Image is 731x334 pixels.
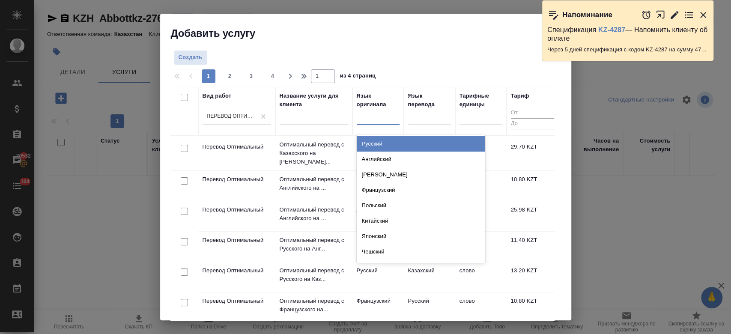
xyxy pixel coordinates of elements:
button: Перейти в todo [684,10,694,20]
p: Перевод Оптимальный [203,236,271,245]
div: Чешский [357,244,485,259]
div: Французский [357,182,485,198]
p: Спецификация — Напомнить клиенту об оплате [547,26,708,43]
td: 25,98 KZT [507,201,558,231]
td: слово [455,292,507,322]
input: От [511,108,554,119]
p: Оптимальный перевод с Русского на Каз... [280,266,348,283]
td: Русский [352,232,404,262]
td: 13,20 KZT [507,262,558,292]
div: Перевод Оптимальный [207,113,257,120]
button: Закрыть [698,10,708,20]
td: Английский [352,201,404,231]
button: 2 [223,69,237,83]
button: Создать [174,50,207,65]
p: Оптимальный перевод с Английского на ... [280,206,348,223]
div: Вид работ [203,92,232,100]
td: Английский [352,171,404,201]
button: Отложить [641,10,651,20]
div: Китайский [357,213,485,229]
p: Оптимальный перевод с Русского на Анг... [280,236,348,253]
td: 29,70 KZT [507,138,558,168]
div: Английский [357,152,485,167]
button: 3 [245,69,258,83]
td: 10,80 KZT [507,171,558,201]
div: [PERSON_NAME] [357,167,485,182]
a: KZ-4287 [598,26,625,33]
td: Русский [404,292,455,322]
p: Оптимальный перевод с Французского на... [280,297,348,314]
div: Тариф [511,92,529,100]
h2: Добавить услугу [171,27,571,40]
div: Название услуги для клиента [280,92,348,109]
td: 10,80 KZT [507,292,558,322]
td: 11,40 KZT [507,232,558,262]
p: Через 5 дней спецификация с кодом KZ-4287 на сумму 474372.82 KZT будет просрочена [547,45,708,54]
span: Создать [179,53,203,63]
p: Оптимальный перевод с Казахского на [PERSON_NAME]... [280,140,348,166]
div: Тарифные единицы [459,92,502,109]
div: Японский [357,229,485,244]
div: Польский [357,198,485,213]
p: Перевод Оптимальный [203,143,271,151]
td: слово [455,262,507,292]
button: Редактировать [669,10,680,20]
div: Русский [357,136,485,152]
p: Напоминание [562,11,612,19]
p: Перевод Оптимальный [203,206,271,214]
div: Сербский [357,259,485,275]
div: Язык перевода [408,92,451,109]
td: Русский [352,262,404,292]
td: Казахский [352,138,404,168]
div: Язык оригинала [357,92,400,109]
p: Оптимальный перевод с Английского на ... [280,175,348,192]
button: Открыть в новой вкладке [656,6,665,24]
input: До [511,118,554,129]
span: из 4 страниц [340,71,376,83]
td: Казахский [404,262,455,292]
span: 3 [245,72,258,81]
td: Французский [352,292,404,322]
p: Перевод Оптимальный [203,175,271,184]
p: Перевод Оптимальный [203,297,271,305]
button: 4 [266,69,280,83]
span: 4 [266,72,280,81]
p: Перевод Оптимальный [203,266,271,275]
span: 2 [223,72,237,81]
